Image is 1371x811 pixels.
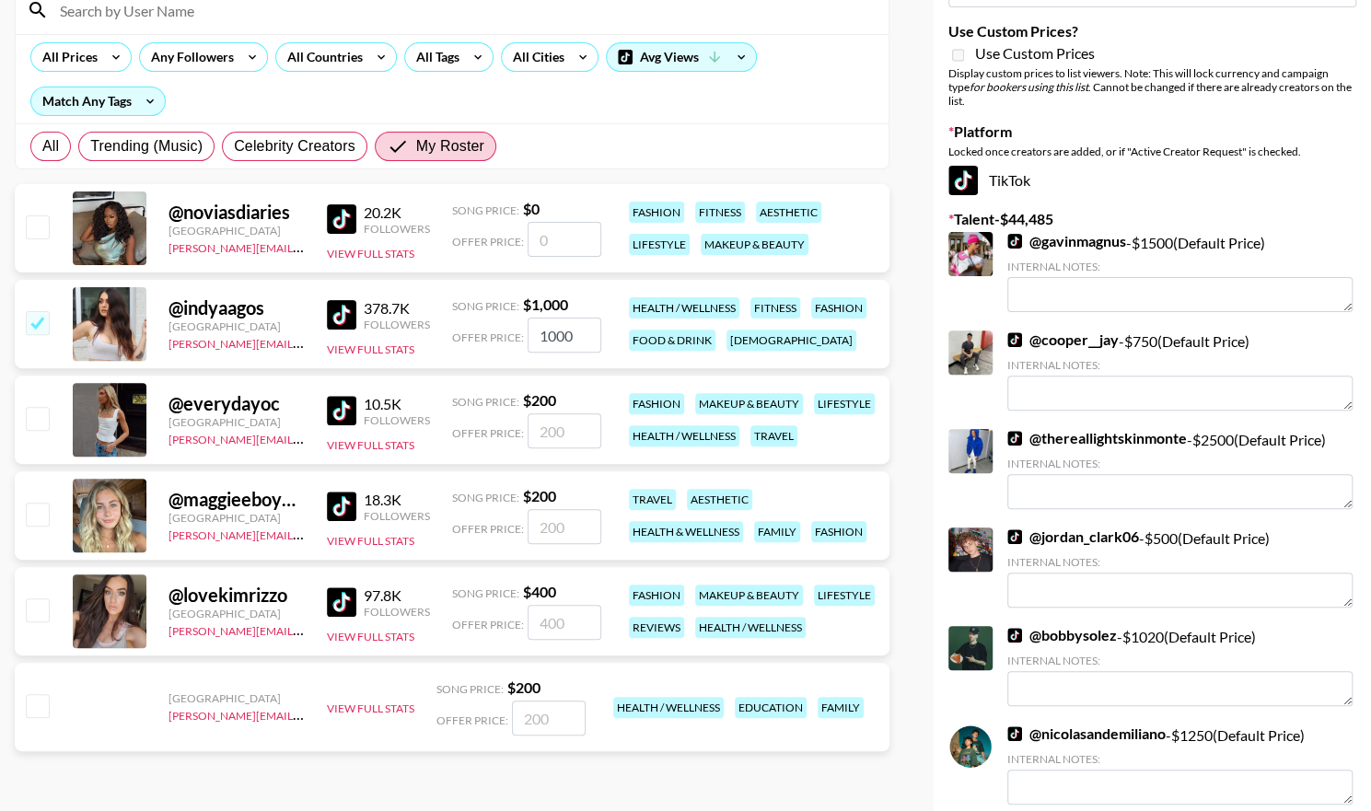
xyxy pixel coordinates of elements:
div: All Prices [31,43,101,71]
img: TikTok [1007,529,1022,544]
div: family [754,521,800,542]
div: Internal Notes: [1007,260,1353,273]
div: [GEOGRAPHIC_DATA] [168,511,305,525]
a: [PERSON_NAME][EMAIL_ADDRESS][DOMAIN_NAME] [168,238,441,255]
strong: $ 400 [523,583,556,600]
span: Offer Price: [452,235,524,249]
div: Any Followers [140,43,238,71]
div: [DEMOGRAPHIC_DATA] [726,330,856,351]
div: Followers [364,413,430,427]
span: Song Price: [452,491,519,504]
span: Offer Price: [452,330,524,344]
a: [PERSON_NAME][EMAIL_ADDRESS][DOMAIN_NAME] [168,333,441,351]
div: aesthetic [756,202,821,223]
button: View Full Stats [327,534,414,548]
div: All Countries [276,43,366,71]
div: Followers [364,318,430,331]
div: Internal Notes: [1007,358,1353,372]
div: All Tags [405,43,463,71]
img: TikTok [1007,431,1022,446]
div: [GEOGRAPHIC_DATA] [168,224,305,238]
input: 200 [528,413,601,448]
div: - $ 750 (Default Price) [1007,330,1353,411]
span: Song Price: [452,299,519,313]
span: Offer Price: [452,426,524,440]
div: 10.5K [364,395,430,413]
div: family [818,697,864,718]
div: Locked once creators are added, or if "Active Creator Request" is checked. [948,145,1356,158]
div: All Cities [502,43,568,71]
div: fashion [629,202,684,223]
span: My Roster [416,135,484,157]
div: fitness [750,297,800,319]
div: fashion [811,297,866,319]
div: 97.8K [364,586,430,605]
div: Display custom prices to list viewers. Note: This will lock currency and campaign type . Cannot b... [948,66,1356,108]
button: View Full Stats [327,438,414,452]
div: TikTok [948,166,1356,195]
div: 18.3K [364,491,430,509]
div: lifestyle [629,234,690,255]
div: Internal Notes: [1007,752,1353,766]
div: fitness [695,202,745,223]
div: travel [750,425,797,446]
button: View Full Stats [327,630,414,643]
label: Platform [948,122,1356,141]
span: Song Price: [452,586,519,600]
span: Trending (Music) [90,135,203,157]
button: View Full Stats [327,342,414,356]
strong: $ 200 [523,391,556,409]
div: health / wellness [695,617,806,638]
div: [GEOGRAPHIC_DATA] [168,691,305,705]
img: TikTok [327,204,356,234]
img: TikTok [327,587,356,617]
span: Use Custom Prices [975,44,1095,63]
div: Followers [364,605,430,619]
input: 400 [528,605,601,640]
span: Song Price: [452,203,519,217]
span: Offer Price: [436,713,508,727]
div: fashion [629,393,684,414]
img: TikTok [1007,628,1022,643]
strong: $ 200 [507,678,540,696]
input: 200 [512,701,586,736]
a: [PERSON_NAME][EMAIL_ADDRESS][DOMAIN_NAME] [168,620,441,638]
div: fashion [629,585,684,606]
a: @nicolasandemiliano [1007,724,1166,743]
div: @ maggieeboynton [168,488,305,511]
div: Internal Notes: [1007,555,1353,569]
span: Song Price: [436,682,504,696]
div: Avg Views [607,43,756,71]
a: @gavinmagnus [1007,232,1126,250]
img: TikTok [1007,726,1022,741]
div: health & wellness [629,521,743,542]
div: health / wellness [629,297,739,319]
input: 200 [528,509,601,544]
div: [GEOGRAPHIC_DATA] [168,319,305,333]
div: reviews [629,617,684,638]
div: health / wellness [629,425,739,446]
button: View Full Stats [327,247,414,261]
img: TikTok [327,300,356,330]
div: @ indyaagos [168,296,305,319]
a: @jordan_clark06 [1007,527,1139,546]
div: Match Any Tags [31,87,165,115]
button: View Full Stats [327,701,414,715]
div: Internal Notes: [1007,457,1353,470]
div: @ noviasdiaries [168,201,305,224]
img: TikTok [948,166,978,195]
a: [PERSON_NAME][EMAIL_ADDRESS][DOMAIN_NAME] [168,705,441,723]
span: Celebrity Creators [234,135,355,157]
span: Offer Price: [452,618,524,631]
div: - $ 500 (Default Price) [1007,527,1353,608]
div: @ lovekimrizzo [168,584,305,607]
a: @thereallightskinmonte [1007,429,1187,447]
div: 20.2K [364,203,430,222]
div: - $ 1500 (Default Price) [1007,232,1353,312]
div: makeup & beauty [695,585,803,606]
img: TikTok [1007,234,1022,249]
div: fashion [811,521,866,542]
a: @cooper__jay [1007,330,1119,349]
div: - $ 1020 (Default Price) [1007,626,1353,706]
em: for bookers using this list [970,80,1088,94]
